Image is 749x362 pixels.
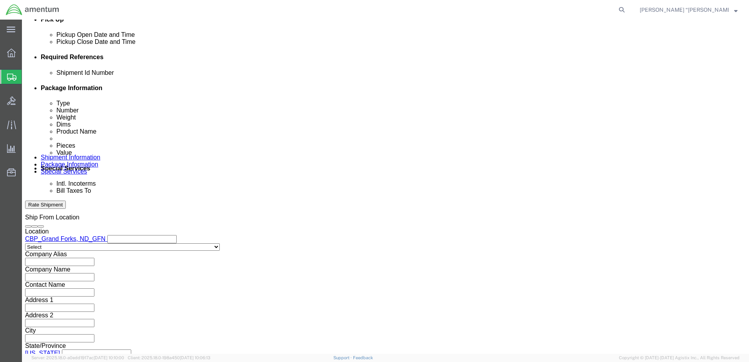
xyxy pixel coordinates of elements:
button: [PERSON_NAME] “[PERSON_NAME]” [PERSON_NAME] [639,5,738,14]
a: Feedback [353,355,373,360]
a: Support [333,355,353,360]
img: logo [5,4,60,16]
span: Copyright © [DATE]-[DATE] Agistix Inc., All Rights Reserved [619,355,740,361]
span: [DATE] 10:10:00 [94,355,124,360]
iframe: FS Legacy Container [22,20,749,354]
span: [DATE] 10:06:13 [180,355,210,360]
span: Courtney “Levi” Rabel [640,5,729,14]
span: Server: 2025.18.0-a0edd1917ac [31,355,124,360]
span: Client: 2025.18.0-198a450 [128,355,210,360]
